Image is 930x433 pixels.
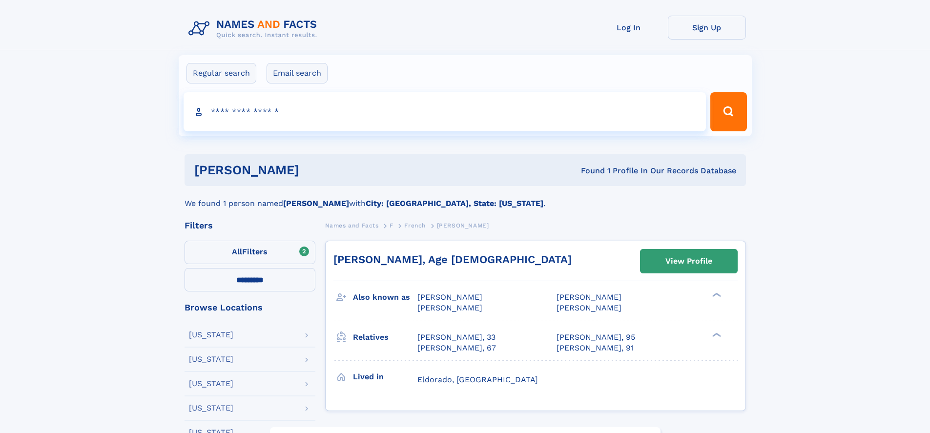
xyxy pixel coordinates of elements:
div: ❯ [710,331,722,338]
a: French [404,219,426,231]
span: All [232,247,242,256]
span: [PERSON_NAME] [417,303,482,312]
div: Found 1 Profile In Our Records Database [440,165,736,176]
h3: Relatives [353,329,417,346]
h3: Also known as [353,289,417,306]
div: [US_STATE] [189,404,233,412]
label: Filters [185,241,315,264]
input: search input [184,92,706,131]
a: Sign Up [668,16,746,40]
span: [PERSON_NAME] [557,303,621,312]
div: [US_STATE] [189,380,233,388]
a: [PERSON_NAME], 33 [417,332,496,343]
div: We found 1 person named with . [185,186,746,209]
a: F [390,219,393,231]
label: Email search [267,63,328,83]
a: View Profile [641,249,737,273]
div: [US_STATE] [189,331,233,339]
span: F [390,222,393,229]
span: [PERSON_NAME] [417,292,482,302]
b: [PERSON_NAME] [283,199,349,208]
button: Search Button [710,92,746,131]
span: [PERSON_NAME] [557,292,621,302]
div: [US_STATE] [189,355,233,363]
span: Eldorado, [GEOGRAPHIC_DATA] [417,375,538,384]
a: [PERSON_NAME], Age [DEMOGRAPHIC_DATA] [333,253,572,266]
div: ❯ [710,292,722,298]
h3: Lived in [353,369,417,385]
div: Browse Locations [185,303,315,312]
a: Names and Facts [325,219,379,231]
div: View Profile [665,250,712,272]
span: French [404,222,426,229]
h1: [PERSON_NAME] [194,164,440,176]
a: [PERSON_NAME], 95 [557,332,635,343]
div: Filters [185,221,315,230]
a: [PERSON_NAME], 91 [557,343,634,353]
span: [PERSON_NAME] [437,222,489,229]
a: [PERSON_NAME], 67 [417,343,496,353]
b: City: [GEOGRAPHIC_DATA], State: [US_STATE] [366,199,543,208]
a: Log In [590,16,668,40]
label: Regular search [186,63,256,83]
img: Logo Names and Facts [185,16,325,42]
